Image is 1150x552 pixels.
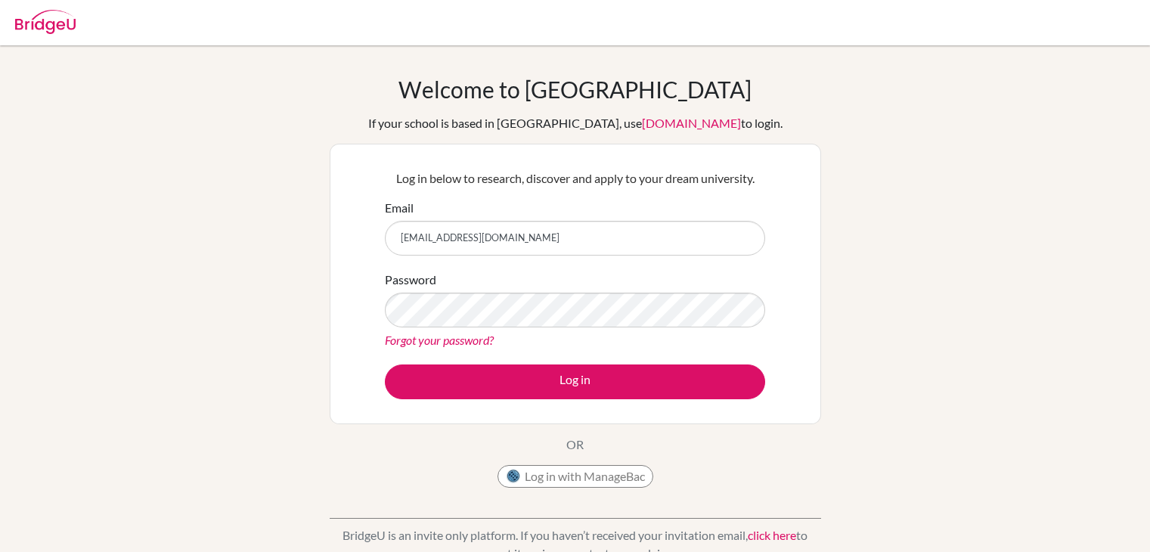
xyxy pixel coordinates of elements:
[398,76,752,103] h1: Welcome to [GEOGRAPHIC_DATA]
[748,528,796,542] a: click here
[368,114,783,132] div: If your school is based in [GEOGRAPHIC_DATA], use to login.
[385,364,765,399] button: Log in
[385,271,436,289] label: Password
[385,199,414,217] label: Email
[385,333,494,347] a: Forgot your password?
[566,436,584,454] p: OR
[498,465,653,488] button: Log in with ManageBac
[15,10,76,34] img: Bridge-U
[642,116,741,130] a: [DOMAIN_NAME]
[385,169,765,188] p: Log in below to research, discover and apply to your dream university.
